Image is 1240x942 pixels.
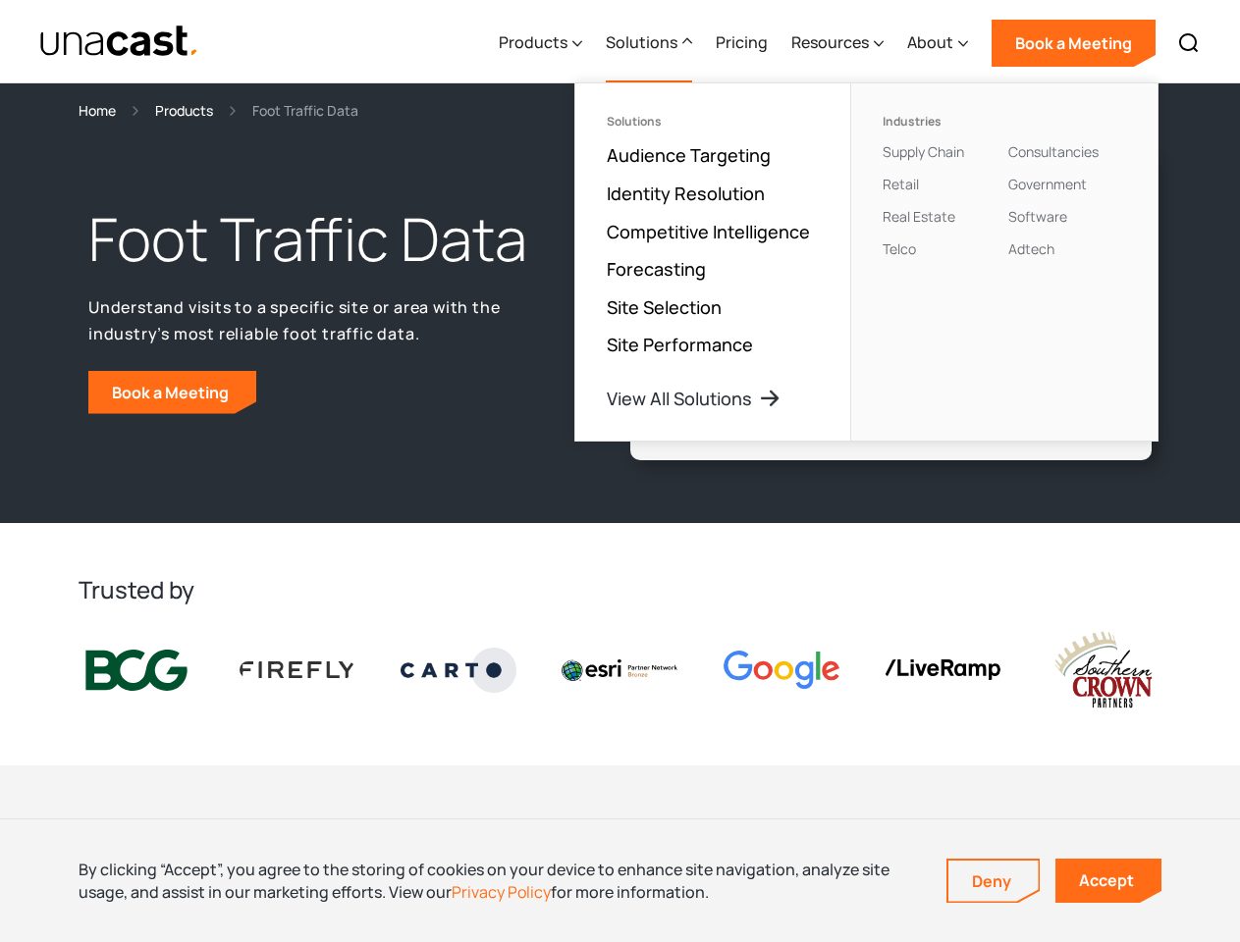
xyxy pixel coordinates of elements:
[155,99,213,122] a: Products
[1055,859,1161,903] a: Accept
[499,3,582,83] div: Products
[716,3,768,83] a: Pricing
[562,659,677,681] img: Esri logo
[452,881,551,903] a: Privacy Policy
[883,175,919,193] a: Retail
[88,200,558,279] h1: Foot Traffic Data
[885,659,1000,680] img: liveramp logo
[607,182,765,205] a: Identity Resolution
[1008,207,1067,226] a: Software
[240,661,355,677] img: Firefly Advertising logo
[79,646,194,695] img: BCG logo
[948,861,1039,902] a: Deny
[88,294,558,346] p: Understand visits to a specific site or area with the industry’s most reliable foot traffic data.
[791,3,884,83] div: Resources
[79,859,917,903] div: By clicking “Accept”, you agree to the storing of cookies on your device to enhance site navigati...
[1008,142,1099,161] a: Consultancies
[607,220,810,243] a: Competitive Intelligence
[883,115,1000,129] div: Industries
[607,295,722,319] a: Site Selection
[607,257,706,281] a: Forecasting
[883,207,955,226] a: Real Estate
[79,574,1161,605] h2: Trusted by
[907,3,968,83] div: About
[39,25,199,59] img: Unacast text logo
[607,387,782,410] a: View All Solutions
[883,142,964,161] a: Supply Chain
[1046,629,1161,710] img: southern crown logo
[88,371,256,414] a: Book a Meeting
[724,651,839,689] img: Google logo
[499,30,567,54] div: Products
[992,20,1156,67] a: Book a Meeting
[607,115,819,129] div: Solutions
[791,30,869,54] div: Resources
[607,143,771,167] a: Audience Targeting
[1008,175,1087,193] a: Government
[1008,239,1054,258] a: Adtech
[607,333,753,356] a: Site Performance
[574,82,1159,442] nav: Solutions
[79,99,116,122] a: Home
[252,99,358,122] div: Foot Traffic Data
[401,648,516,693] img: Carto logo
[1177,31,1201,55] img: Search icon
[883,239,916,258] a: Telco
[606,3,692,83] div: Solutions
[39,25,199,59] a: home
[907,30,953,54] div: About
[606,30,677,54] div: Solutions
